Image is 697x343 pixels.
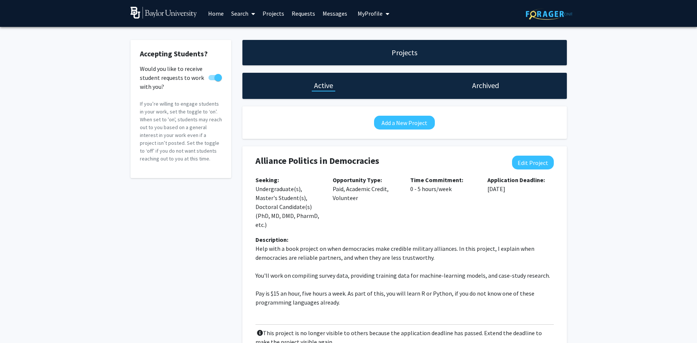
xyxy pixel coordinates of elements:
img: Baylor University Logo [131,7,197,19]
h4: Alliance Politics in Democracies [255,156,500,166]
a: Projects [259,0,288,26]
p: Undergraduate(s), Master's Student(s), Doctoral Candidate(s) (PhD, MD, DMD, PharmD, etc.) [255,175,322,229]
p: You'll work on compiling survey data, providing training data for machine-learning models, and ca... [255,271,554,280]
p: Pay is $15 an hour, five hours a week. As part of this, you will learn R or Python, if you do not... [255,289,554,307]
b: Application Deadline: [487,176,545,184]
h2: Accepting Students? [140,49,222,58]
b: Opportunity Type: [333,176,382,184]
img: ForagerOne Logo [526,8,572,20]
h1: Active [314,80,333,91]
p: 0 - 5 hours/week [410,175,477,193]
button: Add a New Project [374,116,435,130]
a: Requests [288,0,319,26]
a: Search [227,0,259,26]
span: My Profile [358,10,383,17]
p: [DATE] [487,175,554,193]
b: Time Commitment: [410,176,463,184]
a: Messages [319,0,351,26]
span: Would you like to receive student requests to work with you? [140,64,205,91]
p: Paid, Academic Credit, Volunteer [333,175,399,202]
b: Seeking: [255,176,279,184]
button: Edit Project [512,156,554,169]
h1: Projects [392,47,417,58]
p: Help with a book project on when democracies make credible military alliances. In this project, I... [255,244,554,262]
h1: Archived [472,80,499,91]
p: If you’re willing to engage students in your work, set the toggle to ‘on’. When set to 'on', stud... [140,100,222,163]
div: Description: [255,235,554,244]
a: Home [204,0,227,26]
iframe: Chat [6,309,32,337]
